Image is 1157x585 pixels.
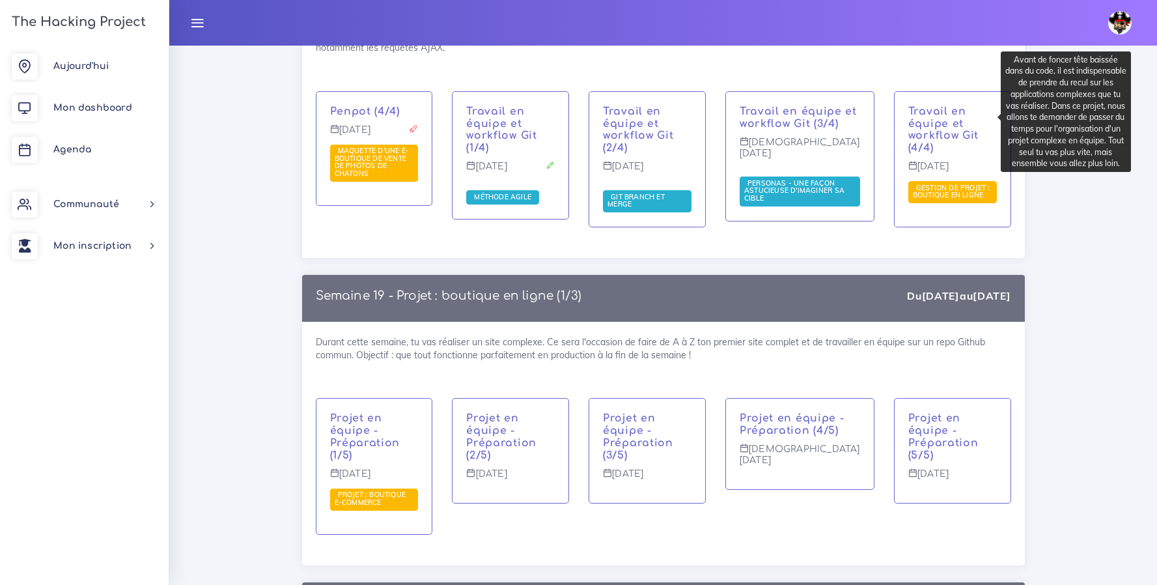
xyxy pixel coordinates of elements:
p: [DATE] [908,161,997,182]
span: Mon inscription [53,241,132,251]
div: Du au [907,289,1011,304]
a: Maquette d'une e-boutique de vente de photos de chatons [335,147,410,178]
p: [DEMOGRAPHIC_DATA][DATE] [740,444,860,476]
span: Projet : boutique e-commerce [335,490,406,507]
p: [DATE] [330,468,419,489]
p: [DATE] [466,468,555,489]
p: Projet en équipe - Préparation (4/5) [740,412,860,437]
a: Travail en équipe et workflow Git (4/4) [908,106,979,154]
img: avatar [1108,11,1132,35]
p: [DATE] [466,161,555,182]
span: Maquette d'une e-boutique de vente de photos de chatons [335,146,410,178]
a: Penpot (4/4) [330,106,400,117]
h3: The Hacking Project [8,15,146,29]
strong: [DATE] [922,289,960,302]
p: Projet en équipe - Préparation (2/5) [466,412,555,461]
p: [DATE] [908,468,997,489]
div: Avant de foncer tête baissée dans du code, il est indispensable de prendre du recul sur les appli... [1001,51,1131,172]
span: Mon dashboard [53,103,132,113]
p: [DATE] [603,161,691,182]
div: Durant cette semaine, tu vas réaliser un site complexe. Ce sera l'occasion de faire de A à Z ton ... [302,322,1025,565]
a: Gestion de projet : boutique en ligne [913,184,990,201]
p: [DATE] [603,468,691,489]
p: [DATE] [330,124,419,145]
a: Travail en équipe et workflow Git (3/4) [740,106,857,130]
span: Méthode Agile [471,192,535,201]
p: Projet en équipe - Préparation (3/5) [603,412,691,461]
strong: [DATE] [973,289,1011,302]
a: Travail en équipe et workflow Git (2/4) [603,106,673,154]
p: [DEMOGRAPHIC_DATA][DATE] [740,137,860,169]
a: Méthode Agile [471,193,535,202]
p: Projet en équipe - Préparation (5/5) [908,412,997,461]
span: Personas - une façon astucieuse d'imaginer sa cible [744,178,844,203]
span: Communauté [53,199,119,209]
span: Gestion de projet : boutique en ligne [913,183,990,200]
a: Travail en équipe et workflow Git (1/4) [466,106,537,154]
span: Aujourd'hui [53,61,109,71]
div: Pour ces ultimes semaines de cours, on va consolider tes connaissances en JavaScript puis te prés... [302,14,1025,258]
span: Agenda [53,145,91,154]
a: Personas - une façon astucieuse d'imaginer sa cible [744,179,844,203]
span: Git branch et merge [607,192,665,209]
p: Semaine 19 - Projet : boutique en ligne (1/3) [316,289,582,303]
a: Git branch et merge [607,193,665,210]
p: Projet en équipe - Préparation (1/5) [330,412,419,461]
